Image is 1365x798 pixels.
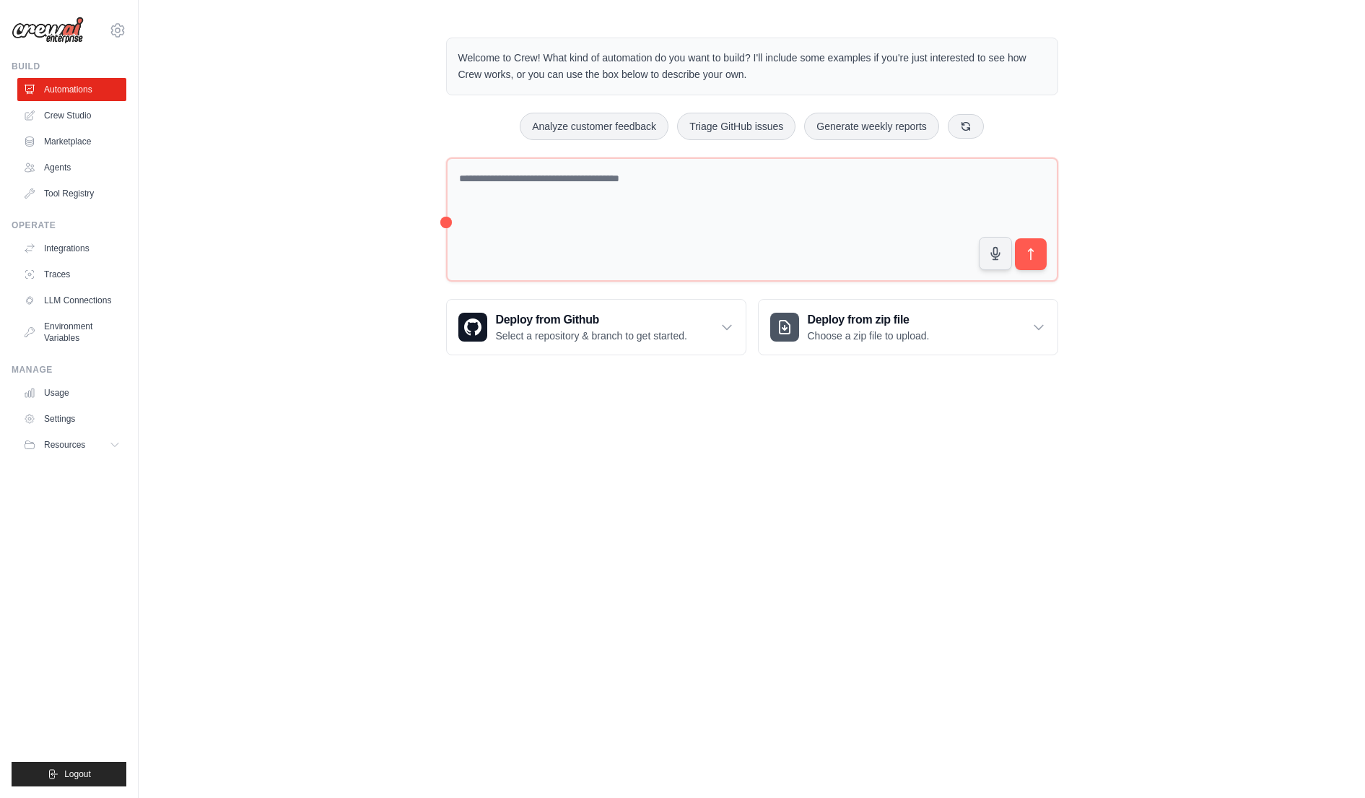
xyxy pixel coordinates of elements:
[12,17,84,44] img: Logo
[12,762,126,786] button: Logout
[677,113,795,140] button: Triage GitHub issues
[458,50,1046,83] p: Welcome to Crew! What kind of automation do you want to build? I'll include some examples if you'...
[496,329,687,343] p: Select a repository & branch to get started.
[44,439,85,451] span: Resources
[808,311,930,329] h3: Deploy from zip file
[808,329,930,343] p: Choose a zip file to upload.
[804,113,939,140] button: Generate weekly reports
[17,407,126,430] a: Settings
[496,311,687,329] h3: Deploy from Github
[64,768,91,780] span: Logout
[12,364,126,376] div: Manage
[17,381,126,404] a: Usage
[17,130,126,153] a: Marketplace
[12,61,126,72] div: Build
[17,156,126,179] a: Agents
[520,113,668,140] button: Analyze customer feedback
[17,237,126,260] a: Integrations
[17,182,126,205] a: Tool Registry
[17,263,126,286] a: Traces
[17,315,126,350] a: Environment Variables
[17,78,126,101] a: Automations
[17,433,126,456] button: Resources
[17,289,126,312] a: LLM Connections
[12,220,126,231] div: Operate
[17,104,126,127] a: Crew Studio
